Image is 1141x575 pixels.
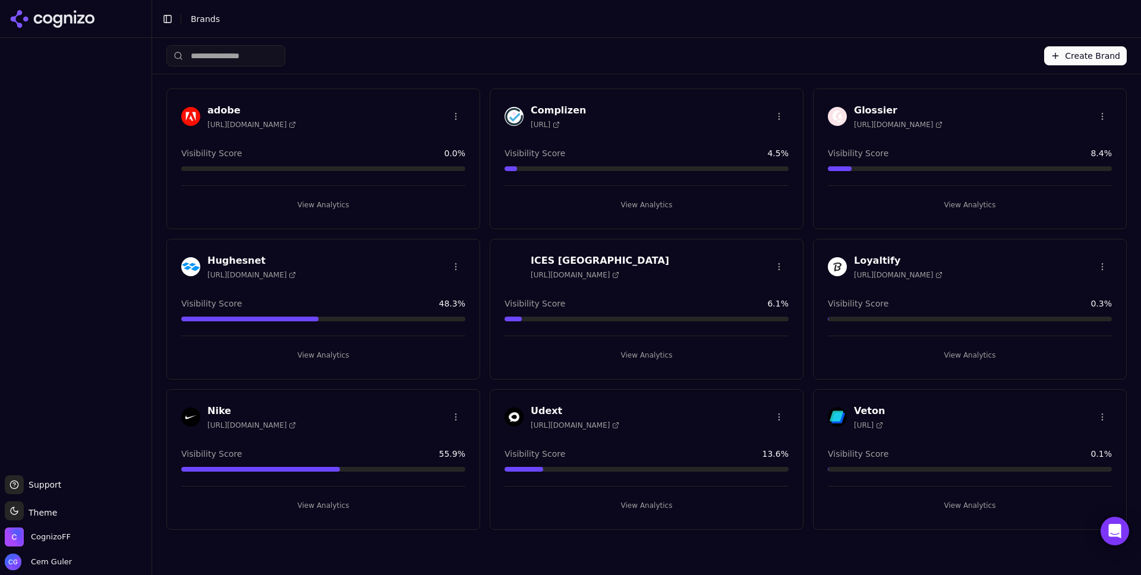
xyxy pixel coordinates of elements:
[1090,448,1112,460] span: 0.1 %
[181,107,200,126] img: adobe
[207,120,296,129] span: [URL][DOMAIN_NAME]
[505,346,789,365] button: View Analytics
[828,195,1112,214] button: View Analytics
[207,103,296,118] h3: adobe
[5,554,72,570] button: Open user button
[439,298,465,309] span: 48.3 %
[181,407,200,426] img: Nike
[854,103,943,118] h3: Glossier
[207,421,296,430] span: [URL][DOMAIN_NAME]
[828,107,847,126] img: Glossier
[444,147,465,159] span: 0.0 %
[762,448,789,460] span: 13.6 %
[531,270,619,280] span: [URL][DOMAIN_NAME]
[505,407,524,426] img: Udext
[531,404,619,418] h3: Udext
[531,421,619,430] span: [URL][DOMAIN_NAME]
[854,120,943,129] span: [URL][DOMAIN_NAME]
[181,195,465,214] button: View Analytics
[1090,147,1112,159] span: 8.4 %
[767,147,789,159] span: 4.5 %
[854,254,943,268] h3: Loyaltify
[505,257,524,276] img: ICES Turkey
[26,557,72,567] span: Cem Guler
[5,554,21,570] img: Cem Guler
[505,147,565,159] span: Visibility Score
[181,147,242,159] span: Visibility Score
[828,298,888,309] span: Visibility Score
[181,257,200,276] img: Hughesnet
[854,404,885,418] h3: Veton
[828,407,847,426] img: Veton
[531,120,560,129] span: [URL]
[24,479,61,491] span: Support
[439,448,465,460] span: 55.9 %
[828,147,888,159] span: Visibility Score
[207,254,296,268] h3: Hughesnet
[854,421,883,430] span: [URL]
[207,404,296,418] h3: Nike
[181,298,242,309] span: Visibility Score
[207,270,296,280] span: [URL][DOMAIN_NAME]
[1044,46,1127,65] button: Create Brand
[828,257,847,276] img: Loyaltify
[191,13,1108,25] nav: breadcrumb
[181,346,465,365] button: View Analytics
[1101,517,1129,545] div: Open Intercom Messenger
[828,496,1112,515] button: View Analytics
[5,527,71,546] button: Open organization switcher
[505,298,565,309] span: Visibility Score
[505,107,524,126] img: Complizen
[505,195,789,214] button: View Analytics
[181,496,465,515] button: View Analytics
[828,448,888,460] span: Visibility Score
[24,508,57,517] span: Theme
[767,298,789,309] span: 6.1 %
[505,448,565,460] span: Visibility Score
[828,346,1112,365] button: View Analytics
[854,270,943,280] span: [URL][DOMAIN_NAME]
[181,448,242,460] span: Visibility Score
[531,103,586,118] h3: Complizen
[31,532,71,542] span: CognizoFF
[1090,298,1112,309] span: 0.3 %
[5,527,24,546] img: CognizoFF
[505,496,789,515] button: View Analytics
[531,254,669,268] h3: ICES [GEOGRAPHIC_DATA]
[191,14,220,24] span: Brands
